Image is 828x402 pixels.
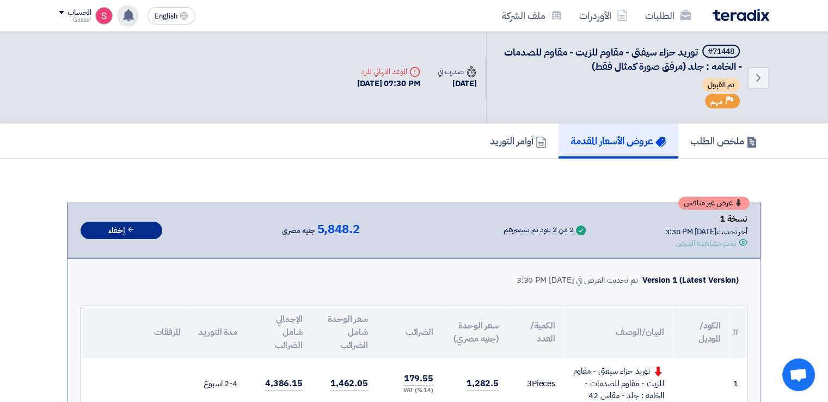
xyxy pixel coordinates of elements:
div: تم تحديث العرض في [DATE] 3:30 PM [517,274,638,287]
span: عرض غير منافس [684,199,733,207]
th: سعر الوحدة شامل الضرائب [311,306,377,358]
span: مهم [710,96,723,107]
th: البيان/الوصف [564,306,673,358]
a: أوامر التوريد [478,124,559,159]
th: سعر الوحدة (جنيه مصري) [442,306,507,358]
div: (14 %) VAT [385,386,433,395]
button: English [148,7,195,25]
span: 179.55 [404,372,433,386]
div: 2 من 2 بنود تم تسعيرهم [504,226,574,235]
a: ملف الشركة [493,3,571,28]
span: 3 [527,377,532,389]
a: الأوردرات [571,3,636,28]
span: 4,386.15 [265,377,303,391]
div: [DATE] 07:30 PM [357,77,420,90]
a: ملخص الطلب [678,124,769,159]
a: عروض الأسعار المقدمة [559,124,678,159]
button: إخفاء [81,222,162,240]
div: الحساب [68,8,91,17]
div: الموعد النهائي للرد [357,66,420,77]
span: توريد حزاء سيفتى - مقاوم للزيت - مقاوم للصدمات - الخامه : جلد (مرفق صورة كمثال فقط) [504,45,742,74]
span: تم القبول [702,78,740,92]
img: Teradix logo [713,9,769,21]
span: 1,462.05 [330,377,368,391]
div: Open chat [782,358,815,391]
th: الكمية/العدد [507,306,564,358]
th: الكود/الموديل [673,306,729,358]
th: المرفقات [81,306,189,358]
h5: توريد حزاء سيفتى - مقاوم للزيت - مقاوم للصدمات - الخامه : جلد (مرفق صورة كمثال فقط) [500,45,742,73]
div: #71448 [708,48,734,56]
h5: عروض الأسعار المقدمة [571,135,666,147]
a: الطلبات [636,3,700,28]
div: صدرت في [438,66,477,77]
span: 5,848.2 [317,223,359,236]
div: Gasser [59,17,91,23]
div: [DATE] [438,77,477,90]
span: جنيه مصري [282,224,315,237]
img: unnamed_1748516558010.png [95,7,113,25]
span: 1,282.5 [467,377,499,391]
div: Version 1 (Latest Version) [642,274,739,287]
th: # [729,306,747,358]
div: نسخة 1 [665,212,747,226]
th: مدة التوريد [189,306,246,358]
div: توريد حزاء سيفتى - مقاوم للزيت - مقاوم للصدمات - الخامه : جلد - مقاس 42 [573,365,664,402]
h5: أوامر التوريد [490,135,547,147]
th: الإجمالي شامل الضرائب [246,306,311,358]
span: English [155,13,177,20]
h5: ملخص الطلب [690,135,757,147]
th: الضرائب [377,306,442,358]
div: أخر تحديث [DATE] 3:30 PM [665,226,747,237]
div: تمت مشاهدة العرض [676,237,737,249]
